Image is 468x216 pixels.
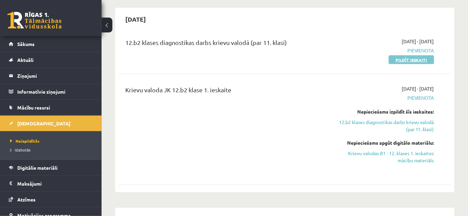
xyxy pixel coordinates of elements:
span: [DATE] - [DATE] [402,38,434,45]
a: Maksājumi [9,176,93,191]
a: Krievu valodas B1 - 12. klases 1. ieskaites mācību materiāls [338,150,434,164]
a: 12.b2 klases diagnostikas darbs krievu valodā (par 11. klasi) [338,119,434,133]
span: Aktuāli [17,57,34,63]
a: Rīgas 1. Tālmācības vidusskola [7,12,62,29]
a: Neizpildītās [10,138,95,144]
a: Digitālie materiāli [9,160,93,175]
a: Atzīmes [9,192,93,207]
a: Ziņojumi [9,68,93,83]
span: [DEMOGRAPHIC_DATA] [17,120,70,126]
div: Nepieciešams apgūt digitālo materiālu: [338,140,434,147]
a: Sākums [9,36,93,52]
span: Digitālie materiāli [17,165,58,171]
a: Informatīvie ziņojumi [9,84,93,99]
a: Izlabotās [10,147,95,153]
a: Mācību resursi [9,100,93,115]
span: Atzīmes [17,196,36,202]
h2: [DATE] [119,11,153,27]
legend: Informatīvie ziņojumi [17,84,93,99]
span: Mācību resursi [17,104,50,111]
span: Neizpildītās [10,138,40,144]
span: Izlabotās [10,147,30,152]
span: Sākums [17,41,35,47]
div: 12.b2 klases diagnostikas darbs krievu valodā (par 11. klasi) [125,38,328,50]
div: Krievu valoda JK 12.b2 klase 1. ieskaite [125,85,328,98]
span: Pievienota [338,94,434,101]
legend: Ziņojumi [17,68,93,83]
a: Pildīt ieskaiti [389,55,434,64]
a: [DEMOGRAPHIC_DATA] [9,116,93,131]
legend: Maksājumi [17,176,93,191]
a: Aktuāli [9,52,93,68]
span: [DATE] - [DATE] [402,85,434,92]
div: Nepieciešams izpildīt šīs ieskaites: [338,108,434,115]
span: Pievienota [338,47,434,54]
